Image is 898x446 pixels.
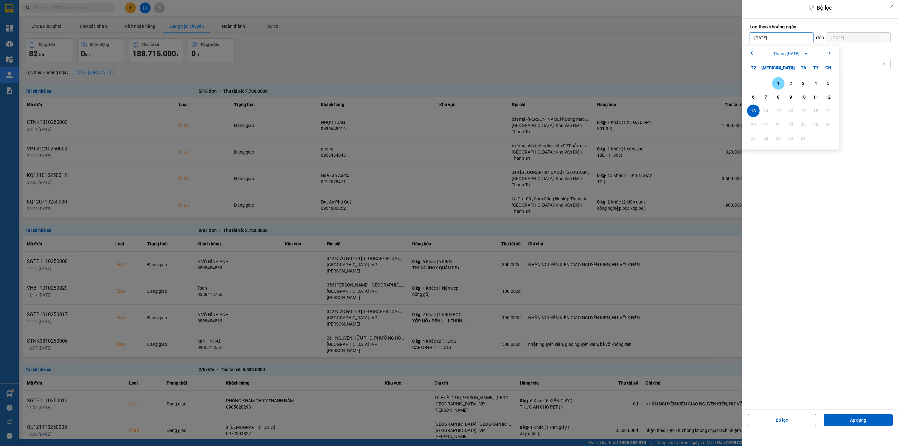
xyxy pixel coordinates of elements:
[825,49,833,58] button: Next month.
[814,35,827,41] div: đến
[797,105,809,117] div: Not available. Thứ Sáu, tháng 10 17 2025.
[824,107,833,115] div: 19
[786,80,795,87] div: 2
[772,132,785,145] div: Not available. Thứ Tư, tháng 10 29 2025.
[772,105,785,117] div: Not available. Thứ Tư, tháng 10 15 2025.
[822,118,834,131] div: Not available. Chủ Nhật, tháng 10 26 2025.
[771,50,810,57] button: Tháng [DATE]
[827,33,890,43] input: Select a date.
[774,121,783,128] div: 22
[797,91,809,103] div: Choose Thứ Sáu, tháng 10 10 2025. It's available.
[772,91,785,103] div: Choose Thứ Tư, tháng 10 8 2025. It's available.
[799,80,808,87] div: 3
[799,135,808,142] div: 31
[797,118,809,131] div: Not available. Thứ Sáu, tháng 10 24 2025.
[774,80,783,87] div: 1
[785,61,797,74] div: T5
[749,49,756,57] svg: Arrow Left
[772,77,785,90] div: Choose Thứ Tư, tháng 10 1 2025. It's available.
[750,24,891,30] label: Lọc theo khoảng ngày
[749,135,758,142] div: 27
[797,61,809,74] div: T6
[824,121,833,128] div: 26
[785,132,797,145] div: Not available. Thứ Năm, tháng 10 30 2025.
[809,77,822,90] div: Choose Thứ Bảy, tháng 10 4 2025. It's available.
[760,91,772,103] div: Choose Thứ Ba, tháng 10 7 2025. It's available.
[772,61,785,74] div: T4
[760,105,772,117] div: Not available. Thứ Ba, tháng 10 14 2025.
[809,118,822,131] div: Not available. Thứ Bảy, tháng 10 25 2025.
[817,4,832,11] span: Bộ lọc
[824,93,833,101] div: 12
[822,61,834,74] div: CN
[774,135,783,142] div: 29
[774,107,783,115] div: 15
[799,93,808,101] div: 10
[822,105,834,117] div: Not available. Chủ Nhật, tháng 10 19 2025.
[811,121,820,128] div: 25
[749,49,756,58] button: Previous month.
[786,135,795,142] div: 30
[824,80,833,87] div: 5
[786,107,795,115] div: 16
[809,105,822,117] div: Not available. Thứ Bảy, tháng 10 18 2025.
[772,118,785,131] div: Not available. Thứ Tư, tháng 10 22 2025.
[797,132,809,145] div: Not available. Thứ Sáu, tháng 10 31 2025.
[742,46,839,149] div: Calendar.
[785,77,797,90] div: Choose Thứ Năm, tháng 10 2 2025. It's available.
[760,132,772,145] div: Not available. Thứ Ba, tháng 10 28 2025.
[786,121,795,128] div: 23
[811,107,820,115] div: 18
[786,93,795,101] div: 9
[785,105,797,117] div: Not available. Thứ Năm, tháng 10 16 2025.
[747,91,760,103] div: Choose Thứ Hai, tháng 10 6 2025. It's available.
[748,414,817,426] button: Bỏ lọc
[749,93,758,101] div: 6
[761,135,770,142] div: 28
[785,118,797,131] div: Not available. Thứ Năm, tháng 10 23 2025.
[747,105,760,117] div: Selected. Thứ Hai, tháng 10 13 2025. It's available.
[747,118,760,131] div: Not available. Thứ Hai, tháng 10 20 2025.
[785,91,797,103] div: Choose Thứ Năm, tháng 10 9 2025. It's available.
[822,91,834,103] div: Choose Chủ Nhật, tháng 10 12 2025. It's available.
[799,107,808,115] div: 17
[824,414,893,426] button: Áp dụng
[747,132,760,145] div: Not available. Thứ Hai, tháng 10 27 2025.
[749,107,758,115] div: 13
[811,80,820,87] div: 4
[750,33,813,43] input: Select a date.
[774,93,783,101] div: 8
[822,77,834,90] div: Choose Chủ Nhật, tháng 10 5 2025. It's available.
[797,77,809,90] div: Choose Thứ Sáu, tháng 10 3 2025. It's available.
[761,121,770,128] div: 21
[761,107,770,115] div: 14
[747,61,760,74] div: T2
[809,91,822,103] div: Choose Thứ Bảy, tháng 10 11 2025. It's available.
[881,61,886,66] svg: open
[825,49,833,57] svg: Arrow Right
[811,93,820,101] div: 11
[761,93,770,101] div: 7
[760,118,772,131] div: Not available. Thứ Ba, tháng 10 21 2025.
[809,61,822,74] div: T7
[749,121,758,128] div: 20
[799,121,808,128] div: 24
[760,61,772,74] div: [MEDICAL_DATA]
